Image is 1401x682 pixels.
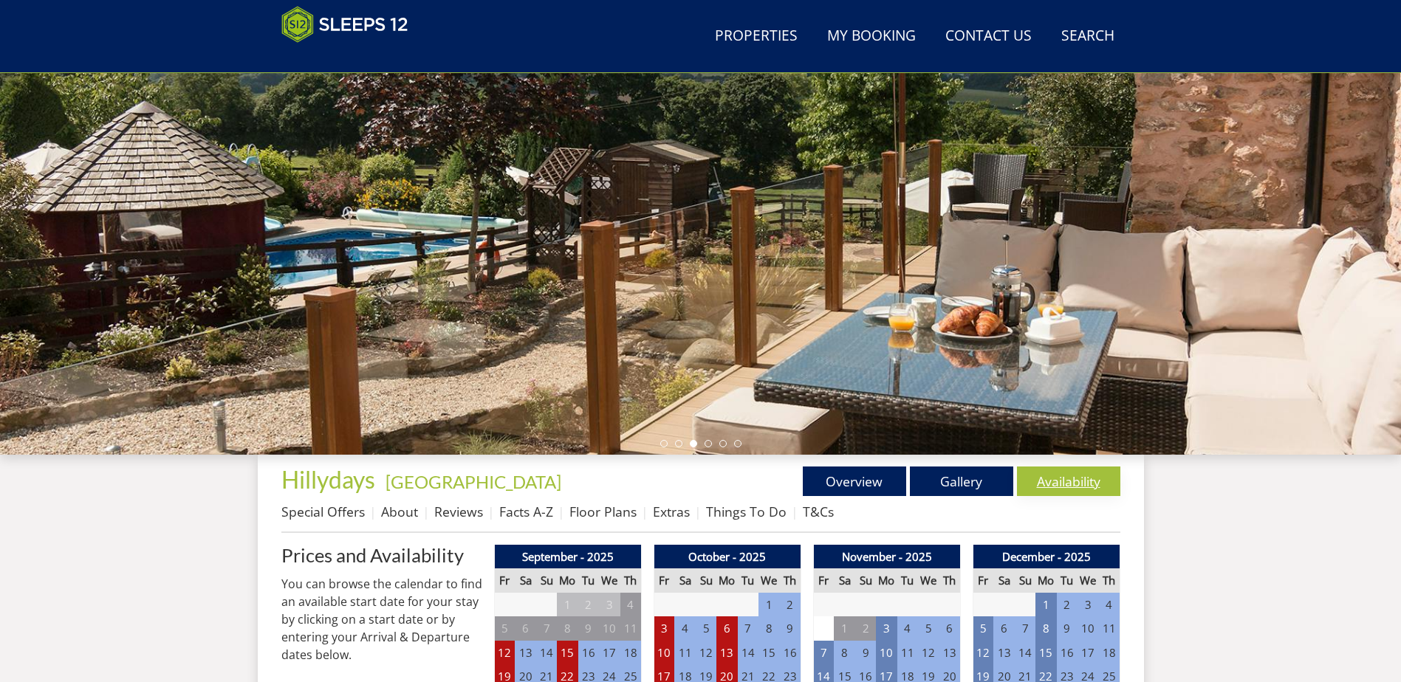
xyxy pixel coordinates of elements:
td: 9 [578,616,599,641]
td: 4 [674,616,695,641]
td: 9 [1057,616,1078,641]
th: Su [855,568,876,593]
th: December - 2025 [973,545,1120,569]
a: Overview [803,466,906,496]
a: About [381,503,418,520]
td: 7 [1015,616,1035,641]
td: 5 [494,616,515,641]
a: Floor Plans [569,503,637,520]
td: 11 [674,641,695,665]
a: Availability [1017,466,1120,496]
td: 1 [834,616,854,641]
th: Su [536,568,557,593]
td: 12 [494,641,515,665]
th: Th [939,568,960,593]
th: October - 2025 [654,545,801,569]
td: 3 [654,616,674,641]
td: 2 [578,593,599,617]
td: 10 [654,641,674,665]
a: Facts A-Z [499,503,553,520]
th: Fr [973,568,993,593]
th: Mo [876,568,897,593]
td: 13 [716,641,737,665]
td: 6 [716,616,737,641]
td: 14 [738,641,758,665]
th: Fr [813,568,834,593]
th: Sa [674,568,695,593]
td: 14 [1015,641,1035,665]
th: Tu [1057,568,1078,593]
th: Fr [494,568,515,593]
td: 7 [738,616,758,641]
th: Mo [557,568,578,593]
th: Th [780,568,801,593]
td: 8 [758,616,779,641]
td: 9 [780,616,801,641]
td: 14 [536,641,557,665]
td: 6 [939,616,960,641]
td: 11 [1099,616,1120,641]
a: Prices and Availability [281,545,482,565]
td: 13 [993,641,1014,665]
a: Things To Do [706,503,787,520]
td: 3 [599,593,620,617]
td: 13 [515,641,535,665]
a: [GEOGRAPHIC_DATA] [386,471,561,492]
td: 17 [599,641,620,665]
a: T&Cs [803,503,834,520]
th: Sa [834,568,854,593]
td: 2 [1057,593,1078,617]
td: 8 [834,641,854,665]
a: Extras [653,503,690,520]
td: 11 [897,641,918,665]
th: We [918,568,939,593]
th: We [758,568,779,593]
td: 2 [855,616,876,641]
td: 5 [973,616,993,641]
a: Reviews [434,503,483,520]
p: You can browse the calendar to find an available start date for your stay by clicking on a start ... [281,575,482,664]
th: Mo [1035,568,1056,593]
a: Hillydays [281,465,380,494]
td: 12 [918,641,939,665]
td: 6 [515,616,535,641]
td: 4 [1099,593,1120,617]
td: 16 [1057,641,1078,665]
a: My Booking [821,20,922,53]
td: 18 [1099,641,1120,665]
td: 8 [557,616,578,641]
td: 15 [557,641,578,665]
td: 4 [897,616,918,641]
td: 8 [1035,616,1056,641]
td: 3 [1078,593,1098,617]
th: We [1078,568,1098,593]
td: 10 [1078,616,1098,641]
th: Tu [897,568,918,593]
td: 2 [780,593,801,617]
td: 15 [1035,641,1056,665]
th: Su [1015,568,1035,593]
th: Sa [515,568,535,593]
th: November - 2025 [813,545,960,569]
span: - [380,471,561,492]
td: 7 [536,616,557,641]
td: 10 [876,641,897,665]
td: 5 [696,616,716,641]
span: Hillydays [281,465,375,494]
td: 3 [876,616,897,641]
td: 1 [758,593,779,617]
td: 9 [855,641,876,665]
td: 10 [599,616,620,641]
a: Special Offers [281,503,365,520]
th: Sa [993,568,1014,593]
td: 1 [1035,593,1056,617]
th: Su [696,568,716,593]
th: Th [1099,568,1120,593]
th: Tu [578,568,599,593]
a: Contact Us [939,20,1038,53]
th: Th [620,568,641,593]
td: 1 [557,593,578,617]
td: 17 [1078,641,1098,665]
a: Properties [709,20,804,53]
td: 16 [780,641,801,665]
